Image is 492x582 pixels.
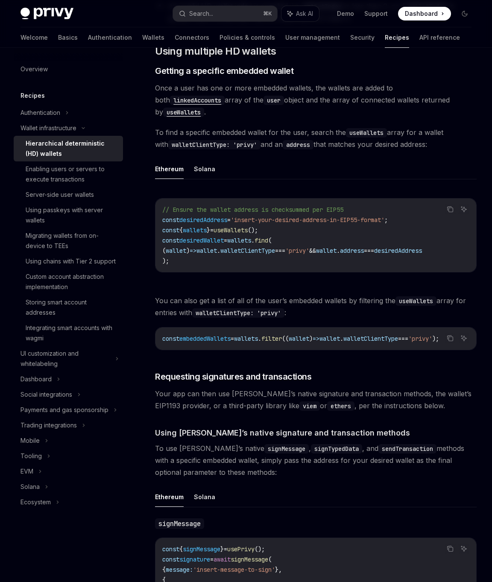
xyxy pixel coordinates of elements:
div: Server-side user wallets [26,190,94,200]
span: await [214,556,231,563]
span: ) [309,335,313,342]
div: Storing smart account addresses [26,297,118,318]
code: signMessage [155,518,204,529]
span: ( [162,247,166,254]
span: ⌘ K [263,10,272,17]
span: ); [432,335,439,342]
span: ; [384,216,388,224]
code: user [264,96,284,105]
a: Overview [14,61,123,77]
span: && [309,247,316,254]
span: = [210,226,214,234]
span: filter [261,335,282,342]
button: Ask AI [458,204,469,215]
span: message: [166,566,193,573]
span: Using [PERSON_NAME]’s native signature and transaction methods [155,427,410,439]
a: Server-side user wallets [14,187,123,202]
code: useWallets [346,128,387,137]
span: === [275,247,285,254]
span: => [190,247,196,254]
span: Requesting signatures and transactions [155,371,311,383]
button: Ethereum [155,159,184,179]
span: const [162,335,179,342]
code: ethers [327,401,354,411]
a: Hierarchical deterministic (HD) wallets [14,136,123,161]
span: = [224,545,227,553]
button: Search...⌘K [173,6,277,21]
a: Policies & controls [220,27,275,48]
span: { [162,566,166,573]
span: walletClientType [220,247,275,254]
span: ) [186,247,190,254]
span: ( [268,237,272,244]
div: Hierarchical deterministic (HD) wallets [26,138,118,159]
button: Copy the contents from the code block [445,543,456,554]
span: const [162,237,179,244]
a: Enabling users or servers to execute transactions [14,161,123,187]
span: === [398,335,408,342]
div: Tooling [20,451,42,461]
a: Welcome [20,27,48,48]
div: Social integrations [20,389,72,400]
code: signTypedData [311,444,362,453]
div: Custom account abstraction implementation [26,272,118,292]
span: (); [255,545,265,553]
div: Overview [20,64,48,74]
button: Ask AI [458,333,469,344]
span: desiredAddress [179,216,227,224]
button: Ask AI [458,543,469,554]
span: Using multiple HD wallets [155,44,276,58]
a: Support [364,9,388,18]
span: . [217,247,220,254]
span: === [364,247,374,254]
div: Using chains with Tier 2 support [26,256,116,266]
span: (( [282,335,289,342]
span: wallet [289,335,309,342]
span: Once a user has one or more embedded wallets, the wallets are added to both array of the object a... [155,82,477,118]
h5: Recipes [20,91,45,101]
button: Copy the contents from the code block [445,204,456,215]
a: Wallets [142,27,164,48]
button: Solana [194,159,215,179]
span: You can also get a list of all of the user’s embedded wallets by filtering the array for entries ... [155,295,477,319]
span: wallet [166,247,186,254]
span: find [255,237,268,244]
span: signature [179,556,210,563]
span: (); [248,226,258,234]
a: Dashboard [398,7,451,20]
a: API reference [419,27,460,48]
div: Ecosystem [20,497,51,507]
img: dark logo [20,8,73,20]
code: viem [299,401,320,411]
span: . [258,335,261,342]
a: Basics [58,27,78,48]
span: const [162,226,179,234]
span: } [207,226,210,234]
button: Ask AI [281,6,319,21]
div: Migrating wallets from on-device to TEEs [26,231,118,251]
code: useWallets [395,296,436,306]
a: Using chains with Tier 2 support [14,254,123,269]
span: desiredWallet [179,237,224,244]
span: . [251,237,255,244]
span: wallets [227,237,251,244]
a: Recipes [385,27,409,48]
span: . [337,247,340,254]
div: Solana [20,482,40,492]
span: } [220,545,224,553]
div: Integrating smart accounts with wagmi [26,323,118,343]
span: = [231,335,234,342]
button: Solana [194,487,215,507]
div: UI customization and whitelabeling [20,348,110,369]
a: Storing smart account addresses [14,295,123,320]
a: Demo [337,9,354,18]
div: Enabling users or servers to execute transactions [26,164,118,184]
span: signMessage [231,556,268,563]
a: Integrating smart accounts with wagmi [14,320,123,346]
span: 'privy' [285,247,309,254]
a: User management [285,27,340,48]
span: ( [268,556,272,563]
div: Payments and gas sponsorship [20,405,108,415]
button: Ethereum [155,487,184,507]
div: Trading integrations [20,420,77,430]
